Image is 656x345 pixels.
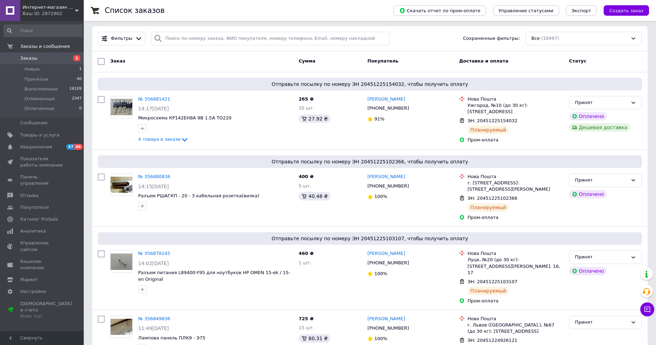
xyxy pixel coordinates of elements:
div: Ваш ID: 2872902 [23,10,84,17]
span: Уведомления [20,144,52,150]
span: 46 [74,144,82,150]
span: 40 [77,76,82,82]
a: 4 товара в заказе [138,137,189,142]
button: Экспорт [566,5,597,16]
span: 100% [374,194,387,199]
span: 47 [66,144,74,150]
span: Панель управления [20,174,65,186]
img: Фото товару [111,254,132,270]
span: Кошелек компании [20,258,65,271]
span: Принятые [24,76,49,82]
a: Создать заказ [597,8,649,13]
span: Выполненные [24,86,58,92]
span: 35 шт. [299,105,314,111]
span: 14:17[DATE] [138,106,169,111]
span: Отправьте посылку по номеру ЭН 20451225102366, чтобы получить оплату [100,158,639,165]
span: Интернет-магазин "Stereopulse" [23,4,75,10]
span: Каталог ProSale [20,216,58,222]
span: 460 ₴ [299,251,314,256]
a: [PERSON_NAME] [367,250,405,257]
span: (18497) [541,36,559,41]
div: Принят [575,177,628,184]
img: Фото товару [111,177,132,193]
span: Сообщения [20,120,47,126]
span: Статус [569,58,587,64]
div: Луцк, №20 (до 30 кг): [STREET_ADDRESS][PERSON_NAME]. 16, 17 [468,257,564,276]
span: Управление статусами [499,8,553,13]
a: [PERSON_NAME] [367,174,405,180]
span: Аналитика [20,228,46,234]
div: Нова Пошта [468,250,564,257]
span: [PHONE_NUMBER] [367,183,409,189]
span: 11:49[DATE] [138,325,169,331]
div: Пром-оплата [468,137,564,143]
span: Товары и услуги [20,132,60,138]
span: 400 ₴ [299,174,314,179]
div: Принят [575,99,628,107]
div: Оплачено [569,267,607,275]
span: Сумма [299,58,315,64]
span: 0 [79,105,82,112]
span: 5 шт. [299,183,311,189]
span: 100% [374,336,387,341]
div: Оплачено [569,190,607,198]
div: Нова Пошта [468,174,564,180]
img: Фото товару [111,319,132,335]
span: Создать заказ [609,8,643,13]
div: Планируемый [468,126,509,134]
span: Настройки [20,288,46,295]
span: 725 ₴ [299,316,314,321]
a: [PERSON_NAME] [367,96,405,103]
a: № 356881421 [138,96,170,102]
input: Поиск по номеру заказа, ФИО покупателя, номеру телефона, Email, номеру накладной [151,32,390,45]
a: Фото товару [110,316,133,338]
span: [PHONE_NUMBER] [367,325,409,331]
span: ЭН: 20451224926121 [468,338,517,343]
a: Фото товару [110,174,133,196]
span: Разъем питания L89400-Y95 для ноутбуков HP OMEN 15-ek / 15-en Original [138,270,290,282]
a: [PERSON_NAME] [367,316,405,322]
span: Сохраненные фильтры: [463,35,520,42]
button: Чат с покупателем [640,302,654,316]
span: Разъем РШАГКП - 20 - 3 кабельная розетка(вилка) [138,193,259,198]
span: [DEMOGRAPHIC_DATA] и счета [20,301,72,320]
div: 60.31 ₴ [299,334,330,343]
span: 265 ₴ [299,96,314,102]
button: Скачать отчет по пром-оплате [394,5,486,16]
span: 1 шт. [299,260,311,265]
div: Пром-оплата [468,298,564,304]
div: 40.48 ₴ [299,192,330,200]
img: Фото товару [111,99,132,115]
span: 16109 [69,86,82,92]
span: ЭН: 20451225103107 [468,279,517,284]
span: 100% [374,271,387,276]
span: Показатели работы компании [20,156,65,168]
span: Новые [24,66,40,72]
div: Пром-оплата [468,214,564,221]
a: Фото товару [110,250,133,273]
span: 2347 [72,96,82,102]
input: Поиск [3,24,82,37]
span: Отправьте посылку по номеру ЭН 20451225103107, чтобы получить оплату [100,235,639,242]
button: Создать заказ [604,5,649,16]
span: Экспорт [572,8,591,13]
div: 27.92 ₴ [299,115,330,123]
a: № 356880836 [138,174,170,179]
span: [PHONE_NUMBER] [367,105,409,111]
span: 14:15[DATE] [138,184,169,189]
span: Покупатель [367,58,398,64]
a: Микросхема КР142ЕН8А 9В 1.5А ТО220 [138,115,232,120]
div: Планируемый [468,203,509,212]
h1: Список заказов [105,6,165,15]
span: 4 товара в заказе [138,137,180,142]
span: [PHONE_NUMBER] [367,260,409,265]
span: Оплаченные [24,105,54,112]
span: Отзывы [20,192,39,199]
div: Дешевая доставка [569,123,630,132]
a: Фото товару [110,96,133,118]
button: Управление статусами [493,5,559,16]
span: Заказы [20,55,37,61]
span: Доставка и оплата [459,58,508,64]
span: 91% [374,116,385,122]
